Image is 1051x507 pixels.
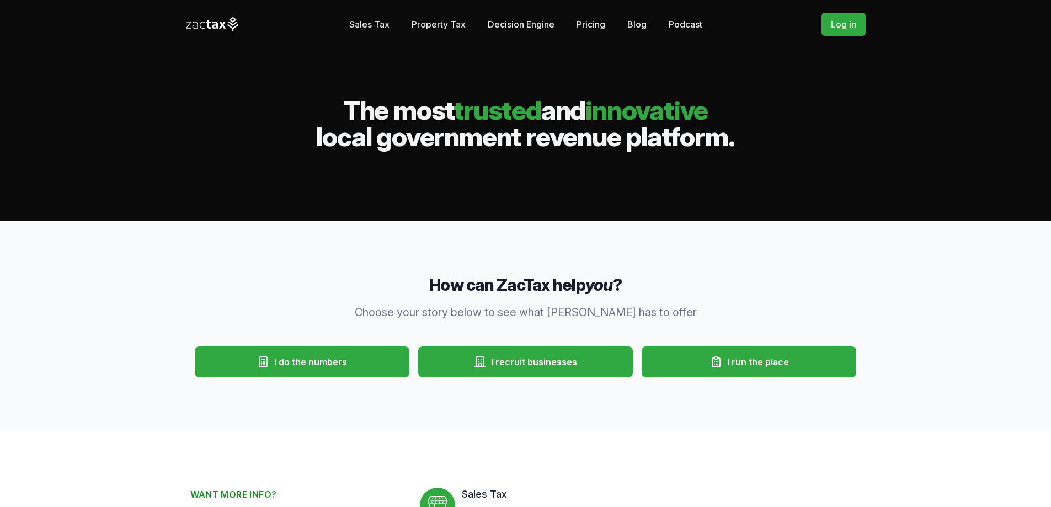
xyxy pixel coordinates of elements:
[727,355,789,369] span: I run the place
[190,488,402,501] h2: Want more info?
[642,346,856,377] button: I run the place
[491,355,577,369] span: I recruit businesses
[274,355,347,369] span: I do the numbers
[314,305,738,320] p: Choose your story below to see what [PERSON_NAME] has to offer
[462,488,861,501] dt: Sales Tax
[577,13,605,35] a: Pricing
[488,13,554,35] a: Decision Engine
[585,275,613,295] em: you
[190,274,861,296] h3: How can ZacTax help ?
[186,97,866,150] h2: The most and local government revenue platform.
[821,13,866,36] a: Log in
[585,94,708,126] span: innovative
[669,13,702,35] a: Podcast
[418,346,633,377] button: I recruit businesses
[627,13,647,35] a: Blog
[454,94,541,126] span: trusted
[195,346,409,377] button: I do the numbers
[349,13,390,35] a: Sales Tax
[412,13,466,35] a: Property Tax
